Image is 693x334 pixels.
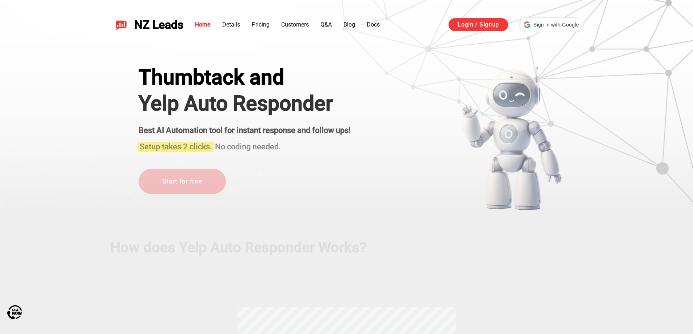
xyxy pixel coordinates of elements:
[449,18,508,31] a: Login / Signup
[115,19,127,31] img: NZ Leads logo
[343,21,355,28] a: Blog
[139,169,226,194] a: Start for free
[533,21,579,29] span: Sign in with Google
[139,138,351,152] h3: No coding needed.
[252,21,270,28] a: Pricing
[195,21,211,28] a: Home
[139,92,351,116] h1: Yelp Auto Responder
[519,17,584,32] div: Sign in with Google
[7,305,22,319] img: Call Now
[139,126,351,135] strong: Best AI Automation tool for instant response and follow ups!
[320,21,332,28] a: Q&A
[367,21,380,28] a: Docs
[140,142,212,151] span: Setup takes 2 clicks.
[110,239,583,256] h2: How does Yelp Auto Responder Works?
[281,21,309,28] a: Customers
[134,18,183,32] span: NZ Leads
[461,65,562,211] img: yelp bot
[139,65,351,89] div: Thumbtack and
[222,21,240,28] a: Details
